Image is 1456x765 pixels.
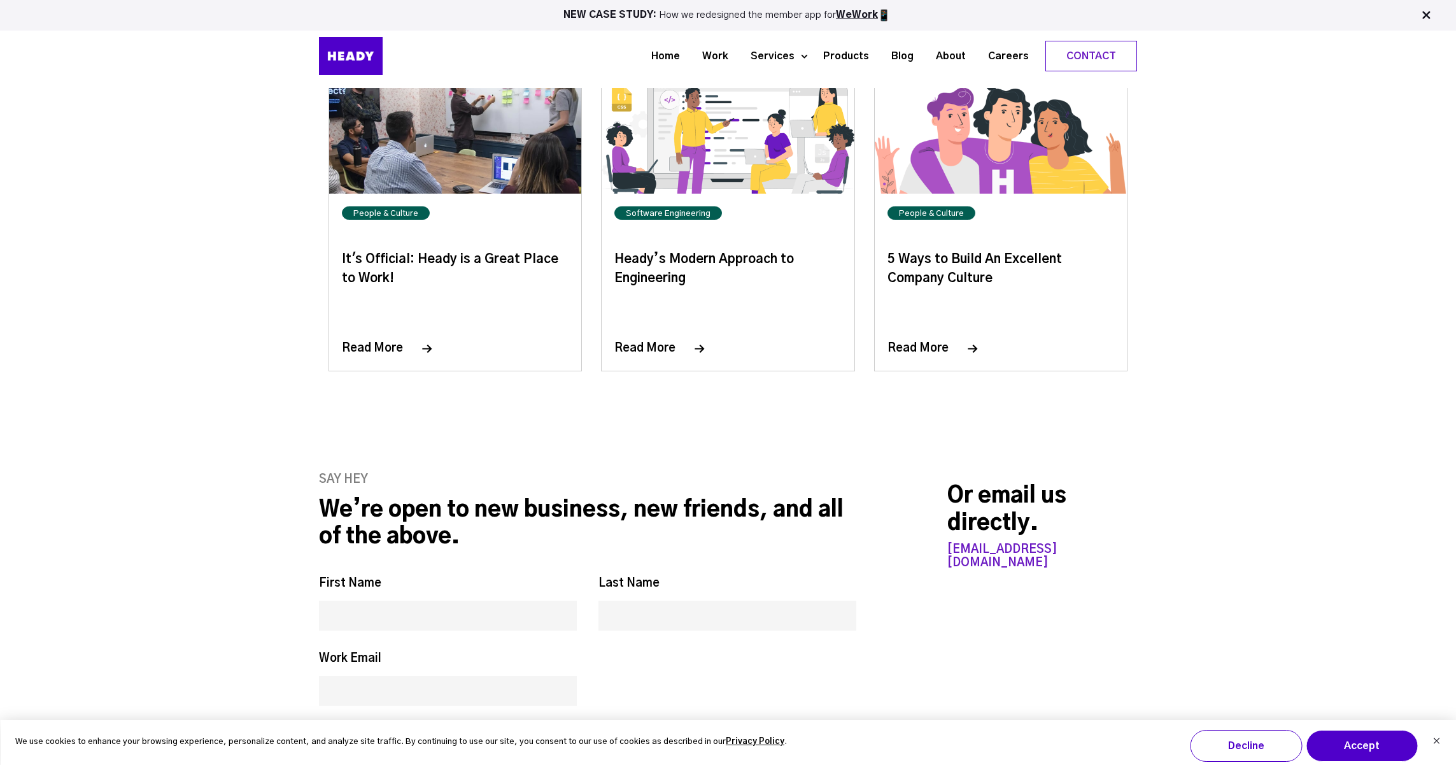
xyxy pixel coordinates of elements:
img: fill [949,345,978,353]
a: People & Culture [887,206,975,220]
h2: We’re open to new business, new friends, and all of the above. [319,497,857,551]
img: featured_blog_image [329,57,581,194]
strong: NEW CASE STUDY: [563,10,659,20]
a: Read More [614,343,705,354]
img: app emoji [878,9,891,22]
img: Heady_Logo_Web-01 (1) [319,37,383,75]
p: How we redesigned the member app for [6,9,1450,22]
a: About [920,45,972,68]
button: Accept [1306,730,1418,762]
a: Privacy Policy [726,735,784,750]
a: Read More [342,343,432,354]
a: Products [807,45,875,68]
p: We use cookies to enhance your browsing experience, personalize content, and analyze site traffic... [15,735,787,750]
a: WeWork [836,10,878,20]
a: Blog [875,45,920,68]
a: Home [635,45,686,68]
a: People & Culture [342,206,430,220]
a: Services [735,45,801,68]
h2: Or email us directly. [947,483,1137,537]
img: fill [675,345,705,353]
img: fill [403,345,432,353]
div: Navigation Menu [414,41,1137,71]
button: Decline [1190,730,1302,762]
a: Careers [972,45,1035,68]
a: Read More [887,343,978,354]
a: Heady’s Modern Approach to Engineering [614,253,794,285]
img: Close Bar [1420,9,1432,22]
a: Work [686,45,735,68]
h6: Say Hey [319,473,857,487]
img: featured_blog_image [875,57,1127,243]
button: Dismiss cookie banner [1432,736,1440,749]
a: Software Engineering [614,206,722,220]
a: [EMAIL_ADDRESS][DOMAIN_NAME] [947,544,1057,569]
a: Contact [1046,41,1136,71]
a: 5 Ways to Build An Excellent Company Culture [887,253,1062,285]
a: It's Official: Heady is a Great Place to Work! [342,253,558,285]
img: featured_blog_image [602,57,854,222]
